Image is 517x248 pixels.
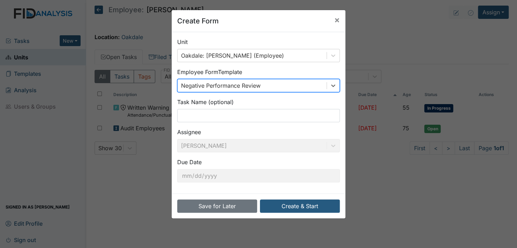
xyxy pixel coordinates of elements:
[177,16,219,26] h5: Create Form
[177,199,257,213] button: Save for Later
[329,10,345,30] button: Close
[181,81,261,90] div: Negative Performance Review
[177,128,201,136] label: Assignee
[177,38,188,46] label: Unit
[260,199,340,213] button: Create & Start
[334,15,340,25] span: ×
[177,158,202,166] label: Due Date
[177,68,242,76] label: Employee Form Template
[177,98,234,106] label: Task Name (optional)
[181,51,284,60] div: Oakdale: [PERSON_NAME] (Employee)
